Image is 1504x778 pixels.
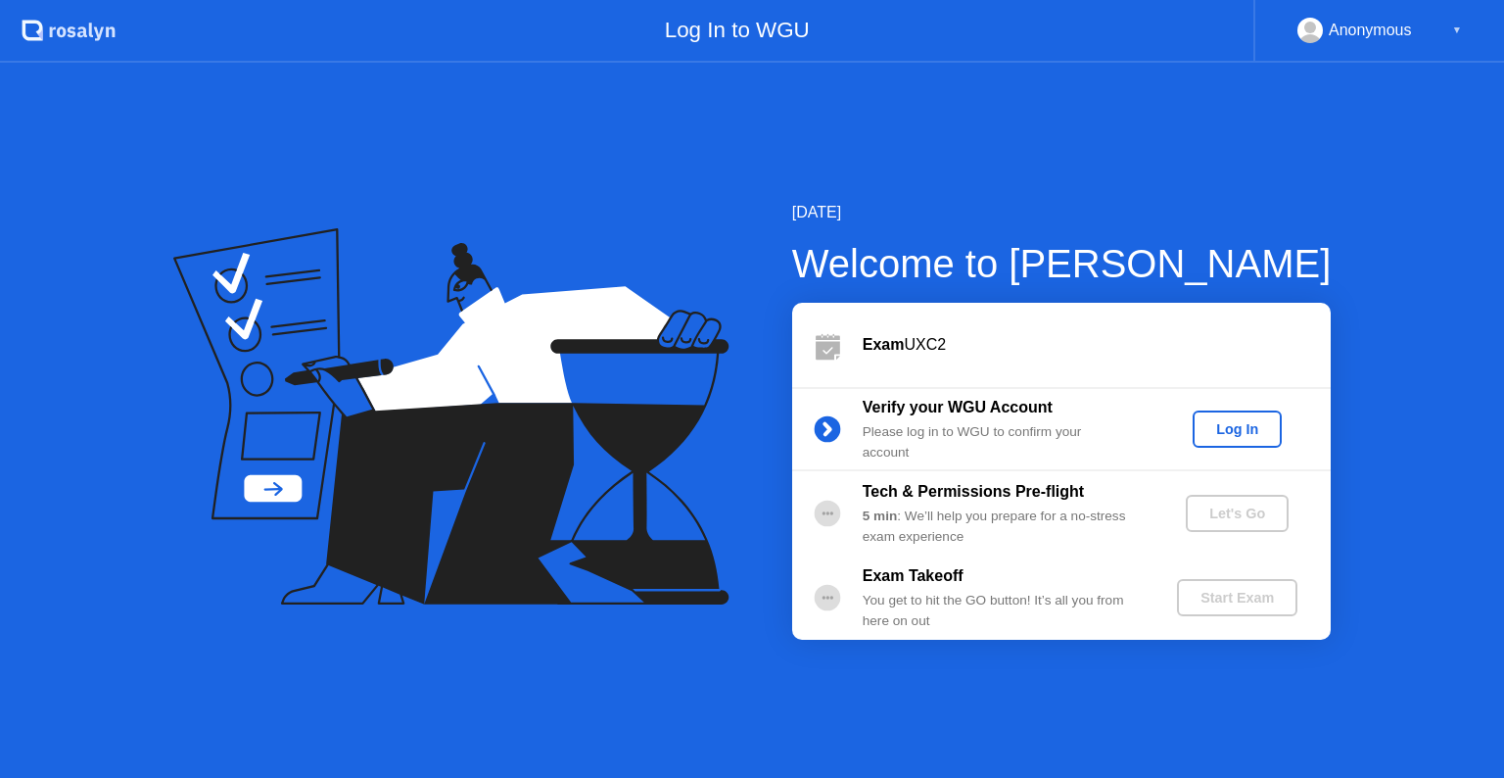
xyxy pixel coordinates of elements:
div: Let's Go [1194,506,1281,521]
b: Verify your WGU Account [863,399,1053,415]
button: Log In [1193,411,1282,448]
div: UXC2 [863,333,1331,357]
div: ▼ [1452,18,1462,43]
div: Anonymous [1329,18,1412,43]
button: Start Exam [1177,579,1297,616]
div: Start Exam [1185,590,1290,606]
b: Tech & Permissions Pre-flight [863,483,1084,500]
div: Please log in to WGU to confirm your account [863,422,1145,462]
b: Exam Takeoff [863,567,963,584]
div: Welcome to [PERSON_NAME] [792,234,1332,293]
div: : We’ll help you prepare for a no-stress exam experience [863,507,1145,547]
button: Let's Go [1186,495,1289,532]
b: 5 min [863,509,898,523]
div: [DATE] [792,201,1332,224]
div: Log In [1200,421,1274,437]
b: Exam [863,336,905,353]
div: You get to hit the GO button! It’s all you from here on out [863,591,1145,631]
